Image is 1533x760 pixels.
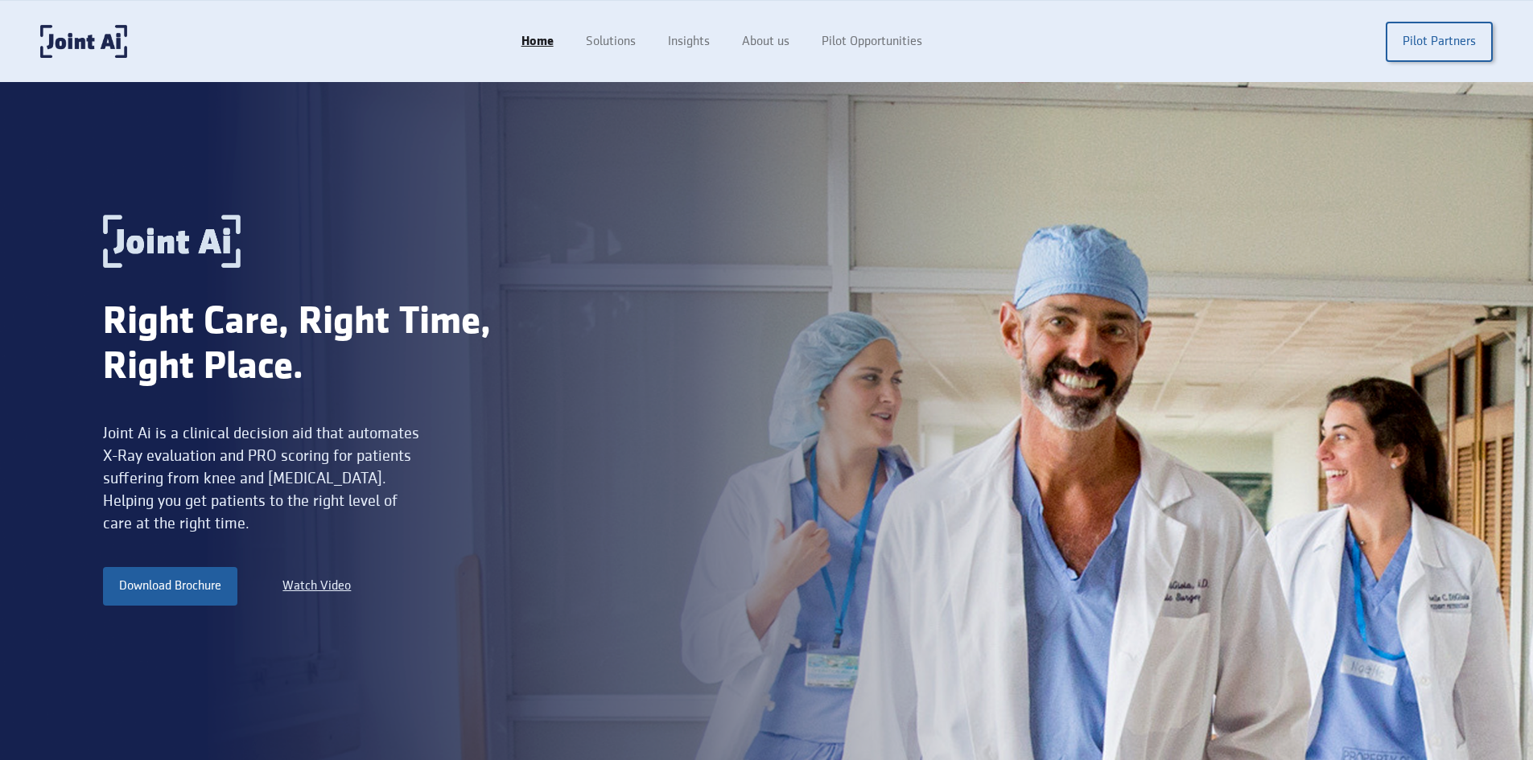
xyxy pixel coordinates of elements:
a: home [40,25,127,58]
a: About us [726,27,806,57]
a: Insights [652,27,726,57]
div: Right Care, Right Time, Right Place. [103,300,562,390]
a: Pilot Partners [1386,22,1493,62]
div: Joint Ai is a clinical decision aid that automates X-Ray evaluation and PRO scoring for patients ... [103,422,424,535]
a: Home [505,27,570,57]
a: Watch Video [282,577,351,596]
a: Pilot Opportunities [806,27,938,57]
a: Solutions [570,27,652,57]
a: Download Brochure [103,567,237,606]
